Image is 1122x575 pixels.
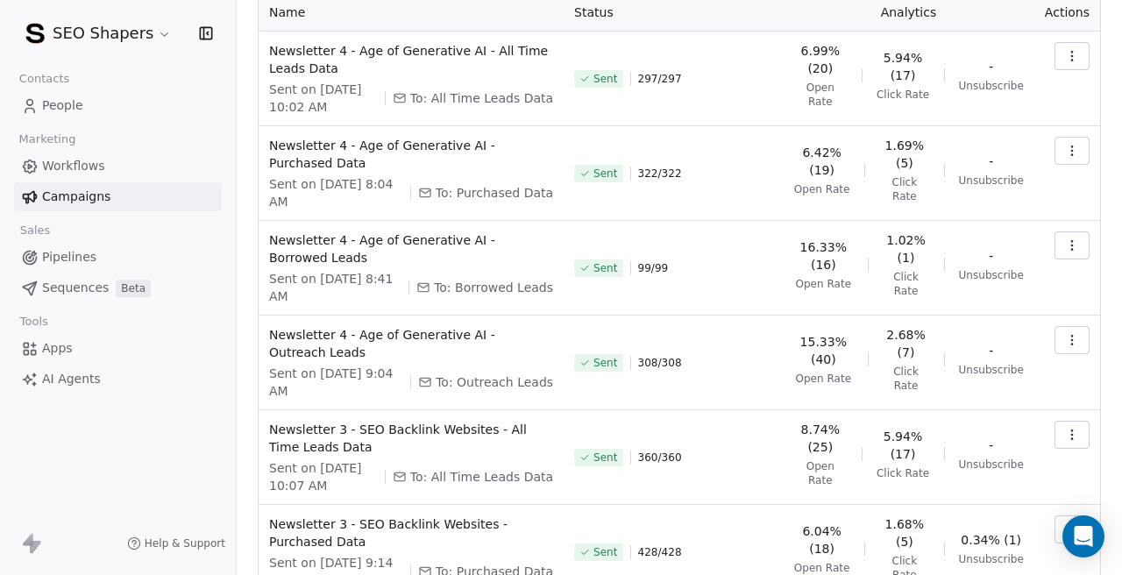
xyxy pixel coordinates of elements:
span: Sent on [DATE] 8:04 AM [269,175,403,210]
span: To: All Time Leads Data [410,89,553,107]
span: Campaigns [42,188,110,206]
a: People [14,91,222,120]
span: 1.68% (5) [879,515,930,550]
span: Newsletter 4 - Age of Generative AI - Purchased Data [269,137,553,172]
span: Newsletter 4 - Age of Generative AI - Borrowed Leads [269,231,553,266]
span: Unsubscribe [959,363,1024,377]
span: 2.68% (7) [882,326,929,361]
span: 8.74% (25) [793,421,847,456]
a: Workflows [14,152,222,181]
span: To: Outreach Leads [436,373,553,391]
span: - [989,437,993,454]
span: To: All Time Leads Data [410,468,553,486]
span: Workflows [42,157,105,175]
span: AI Agents [42,370,101,388]
a: SequencesBeta [14,273,222,302]
span: Open Rate [795,277,851,291]
span: 1.69% (5) [879,137,930,172]
a: Apps [14,334,222,363]
span: Unsubscribe [959,458,1024,472]
span: Sent [593,356,617,370]
span: Unsubscribe [959,174,1024,188]
span: Click Rate [877,466,929,480]
span: 5.94% (17) [876,49,929,84]
span: Unsubscribe [959,79,1024,93]
span: Open Rate [793,81,847,109]
span: Pipelines [42,248,96,266]
span: Open Rate [793,459,847,487]
span: Click Rate [877,88,929,102]
span: Apps [42,339,73,358]
span: Open Rate [794,182,850,196]
span: - [989,153,993,170]
span: Newsletter 4 - Age of Generative AI - Outreach Leads [269,326,553,361]
span: Sent on [DATE] 9:04 AM [269,365,403,400]
span: 99 / 99 [638,261,669,275]
span: 6.42% (19) [793,144,850,179]
span: Help & Support [145,536,225,550]
span: Open Rate [794,561,850,575]
span: - [989,58,993,75]
a: Help & Support [127,536,225,550]
span: Click Rate [882,270,929,298]
span: Tools [12,309,55,335]
span: 6.99% (20) [793,42,847,77]
span: Click Rate [882,365,929,393]
span: 428 / 428 [638,545,682,559]
span: Sent on [DATE] 8:41 AM [269,270,401,305]
span: 15.33% (40) [793,333,853,368]
span: Click Rate [879,175,930,203]
span: - [989,342,993,359]
a: Pipelines [14,243,222,272]
span: Sent [593,72,617,86]
span: To: Purchased Data [436,184,553,202]
span: Sent on [DATE] 10:07 AM [269,459,378,494]
span: To: Borrowed Leads [434,279,553,296]
span: 1.02% (1) [882,231,929,266]
span: 0.34% (1) [961,531,1021,549]
span: 297 / 297 [638,72,682,86]
span: 322 / 322 [638,167,682,181]
span: Sales [12,217,58,244]
span: Marketing [11,126,83,153]
span: People [42,96,83,115]
button: SEO Shapers [21,18,175,48]
span: - [989,247,993,265]
span: Contacts [11,66,77,92]
span: Newsletter 4 - Age of Generative AI - All Time Leads Data [269,42,553,77]
a: AI Agents [14,365,222,394]
span: 308 / 308 [638,356,682,370]
a: Campaigns [14,182,222,211]
span: Newsletter 3 - SEO Backlink Websites - All Time Leads Data [269,421,553,456]
span: 16.33% (16) [793,238,853,273]
span: Unsubscribe [959,268,1024,282]
span: 5.94% (17) [876,428,929,463]
span: Sent [593,167,617,181]
span: Beta [116,280,151,297]
img: SEO-Shapers-Favicon.png [25,23,46,44]
span: Open Rate [795,372,851,386]
span: 360 / 360 [638,451,682,465]
div: Open Intercom Messenger [1062,515,1104,557]
span: Sent [593,451,617,465]
span: Unsubscribe [959,552,1024,566]
span: Newsletter 3 - SEO Backlink Websites - Purchased Data [269,515,553,550]
span: Sent [593,261,617,275]
span: SEO Shapers [53,22,153,45]
span: Sequences [42,279,109,297]
span: Sent [593,545,617,559]
span: 6.04% (18) [793,522,850,557]
span: Sent on [DATE] 10:02 AM [269,81,378,116]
